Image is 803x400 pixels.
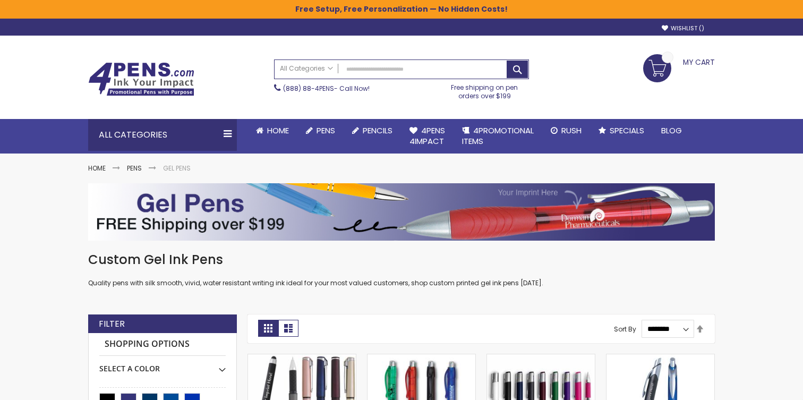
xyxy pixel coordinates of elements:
[283,84,370,93] span: - Call Now!
[127,164,142,173] a: Pens
[88,183,715,241] img: Gel Pens
[88,62,194,96] img: 4Pens Custom Pens and Promotional Products
[297,119,344,142] a: Pens
[163,164,191,173] strong: Gel Pens
[283,84,334,93] a: (888) 88-4PENS
[280,64,333,73] span: All Categories
[440,79,529,100] div: Free shipping on pen orders over $199
[661,125,682,136] span: Blog
[590,119,653,142] a: Specials
[363,125,392,136] span: Pencils
[662,24,704,32] a: Wishlist
[275,60,338,78] a: All Categories
[247,119,297,142] a: Home
[368,354,475,363] a: Mr. Gel Advertising pen
[88,251,715,268] h1: Custom Gel Ink Pens
[462,125,534,147] span: 4PROMOTIONAL ITEMS
[88,164,106,173] a: Home
[88,251,715,288] div: Quality pens with silk smooth, vivid, water resistant writing ink ideal for your most valued cust...
[653,119,690,142] a: Blog
[267,125,289,136] span: Home
[317,125,335,136] span: Pens
[614,324,636,333] label: Sort By
[99,356,226,374] div: Select A Color
[99,333,226,356] strong: Shopping Options
[610,125,644,136] span: Specials
[248,354,356,363] a: Cali Custom Stylus Gel pen
[88,119,237,151] div: All Categories
[487,354,595,363] a: Earl Custom Gel Pen
[344,119,401,142] a: Pencils
[409,125,445,147] span: 4Pens 4impact
[99,318,125,330] strong: Filter
[454,119,542,154] a: 4PROMOTIONALITEMS
[401,119,454,154] a: 4Pens4impact
[542,119,590,142] a: Rush
[606,354,714,363] a: Nano Stick Gel Pen
[258,320,278,337] strong: Grid
[561,125,582,136] span: Rush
